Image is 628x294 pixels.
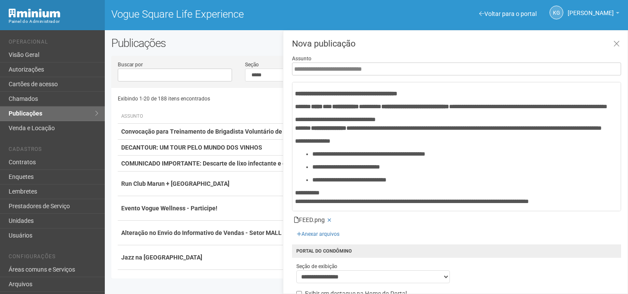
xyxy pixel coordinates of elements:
h2: Publicações [111,37,317,50]
a: KG [549,6,563,19]
li: Operacional [9,39,98,48]
label: Seção de exibição [296,263,337,270]
li: Cadastros [9,146,98,155]
th: Assunto [118,109,321,124]
li: Configurações [9,253,98,263]
strong: Alteração no Envio do Informativo de Vendas - Setor MALL [121,229,282,236]
strong: Jazz na [GEOGRAPHIC_DATA] [121,254,202,261]
strong: DECANTOUR: UM TOUR PELO MUNDO DOS VINHOS [121,144,262,151]
li: FEED.png [294,216,619,225]
h4: Portal do condômino [292,244,621,258]
strong: Run Club Marun + [GEOGRAPHIC_DATA] [121,180,229,187]
h1: Vogue Square Life Experience [111,9,360,20]
i: Remover [327,218,331,223]
div: Exibindo 1-20 de 188 itens encontrados [118,92,367,105]
label: Seção [245,61,259,69]
span: Karina Godoy [568,1,614,16]
a: [PERSON_NAME] [568,11,619,18]
div: Anexar arquivos [292,225,344,238]
strong: Evento Vogue Wellness - Participe! [121,205,217,212]
strong: COMUNICADO IMPORTANTE: Descarte de lixo infectante e entulhos [121,160,307,167]
strong: Convocação para Treinamento de Brigadista Voluntário de Incêndio [121,128,307,135]
a: Voltar para o portal [479,10,537,17]
div: Painel do Administrador [9,18,98,25]
h3: Nova publicação [292,39,621,48]
label: Assunto [292,55,311,63]
label: Buscar por [118,61,143,69]
img: Minium [9,9,60,18]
